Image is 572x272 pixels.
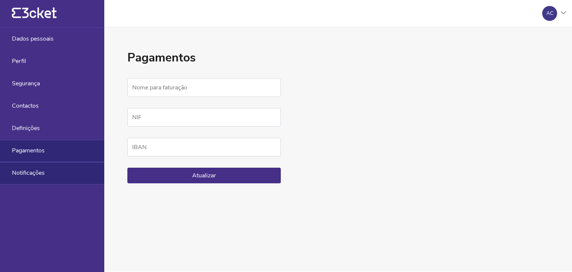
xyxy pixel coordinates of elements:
[12,8,21,18] g: {' '}
[12,15,57,20] a: {' '}
[12,125,40,132] span: Definições
[12,102,39,109] span: Contactos
[12,80,40,87] span: Segurança
[127,50,281,66] h1: Pagamentos
[12,35,54,42] span: Dados pessoais
[127,168,281,183] button: Atualizar
[127,108,281,127] input: NIF
[12,147,45,154] span: Pagamentos
[12,170,45,176] span: Notificações
[127,78,281,97] input: Nome para faturação
[12,58,26,64] span: Perfil
[546,10,553,16] div: AC
[127,138,281,156] input: IBAN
